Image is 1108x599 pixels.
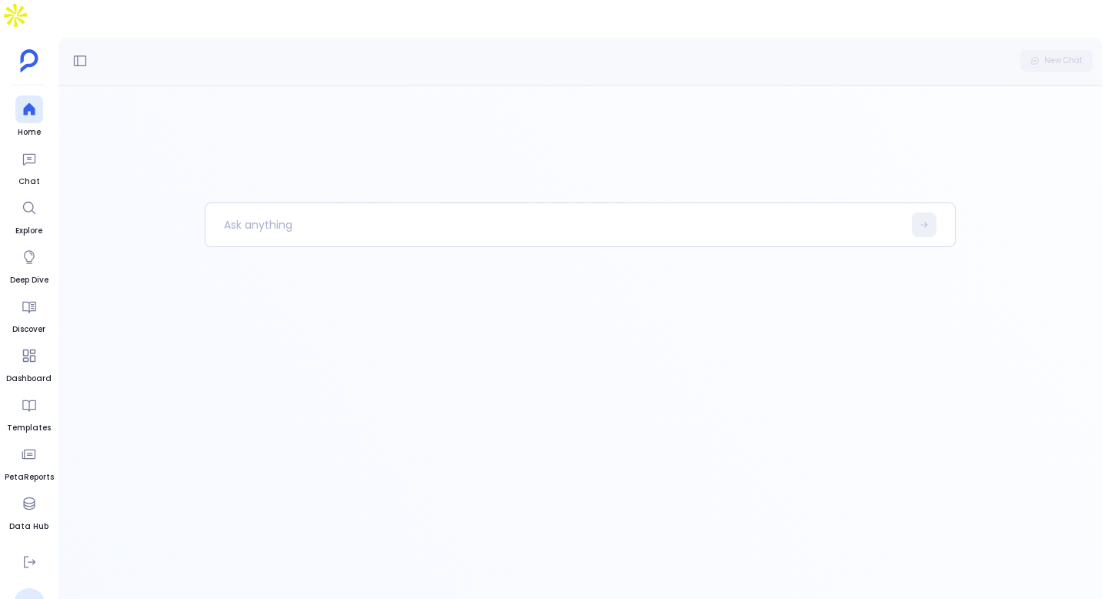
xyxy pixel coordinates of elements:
[6,342,52,385] a: Dashboard
[15,95,43,139] a: Home
[15,225,43,237] span: Explore
[7,422,51,434] span: Templates
[15,145,43,188] a: Chat
[5,440,54,484] a: PetaReports
[12,323,45,336] span: Discover
[12,293,45,336] a: Discover
[5,471,54,484] span: PetaReports
[7,391,51,434] a: Templates
[9,520,48,533] span: Data Hub
[20,49,38,72] img: petavue logo
[15,176,43,188] span: Chat
[6,373,52,385] span: Dashboard
[10,243,48,286] a: Deep Dive
[15,126,43,139] span: Home
[12,539,47,582] a: Settings
[9,490,48,533] a: Data Hub
[15,194,43,237] a: Explore
[10,274,48,286] span: Deep Dive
